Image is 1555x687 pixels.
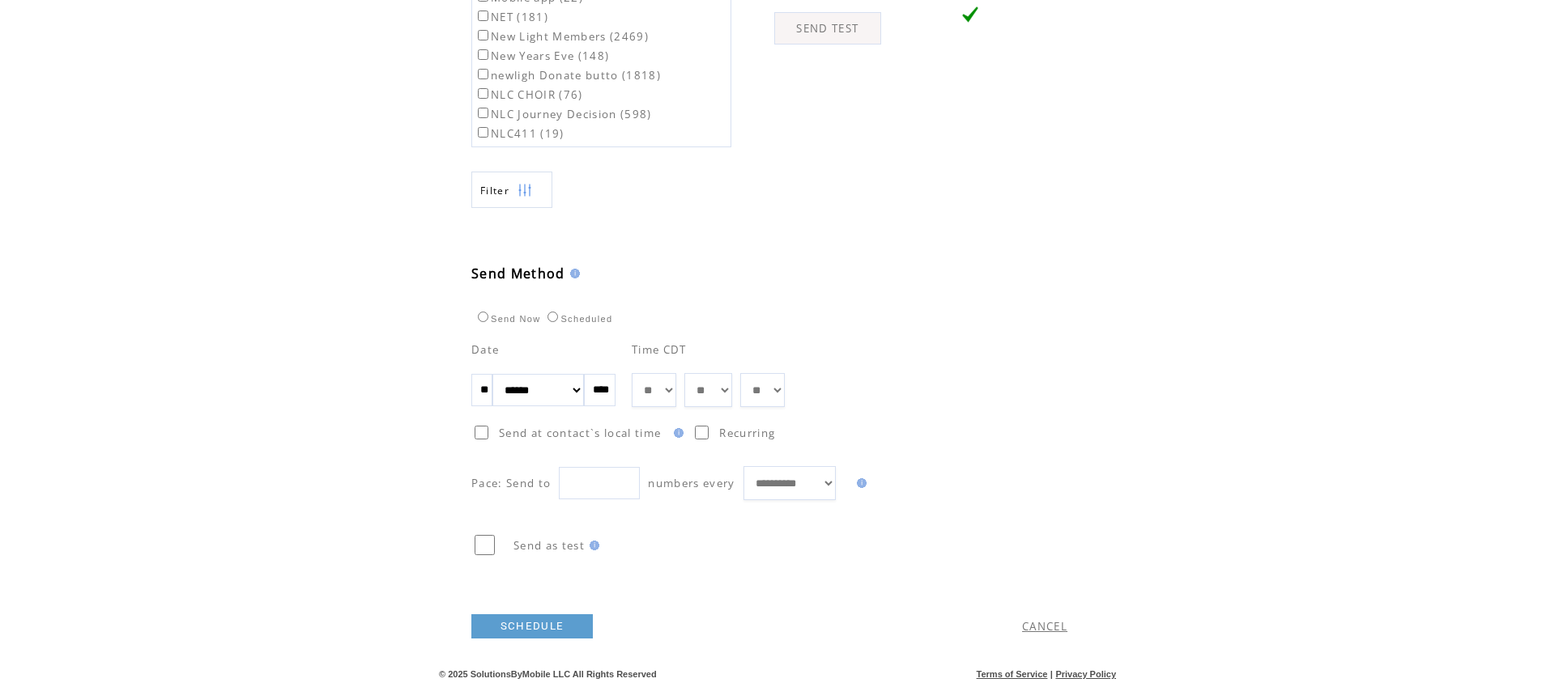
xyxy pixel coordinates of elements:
input: NLC CHOIR (76) [478,88,488,99]
span: © 2025 SolutionsByMobile LLC All Rights Reserved [439,669,657,679]
img: help.gif [585,541,599,550]
span: Send Method [471,265,565,282]
span: Recurring [719,426,775,440]
span: Date [471,342,499,357]
input: New Light Members (2469) [478,30,488,40]
a: CANCEL [1022,619,1067,634]
a: SEND TEST [774,12,881,45]
label: NLC CHOIR (76) [475,87,583,102]
input: Scheduled [547,312,558,322]
label: New Years Eve (148) [475,49,609,63]
label: Scheduled [543,314,612,324]
span: Time CDT [632,342,687,357]
span: | [1050,669,1053,679]
img: filters.png [518,172,532,209]
span: Send at contact`s local time [499,426,661,440]
img: vLarge.png [962,6,978,23]
img: help.gif [852,478,867,488]
label: New Light Members (2469) [475,29,649,44]
span: Pace: Send to [471,476,551,490]
span: Show filters [480,184,509,197]
a: SCHEDULE [471,614,593,638]
img: help.gif [565,269,580,278]
a: Privacy Policy [1055,669,1116,679]
input: NLC411 (19) [478,127,488,138]
label: NET (181) [475,10,548,24]
input: NLC Journey Decision (598) [478,108,488,118]
label: Send Now [474,314,540,324]
label: NLC Journey Decision (598) [475,107,652,121]
label: NLC411 (19) [475,126,564,141]
input: New Years Eve (148) [478,49,488,60]
span: Send as test [513,538,585,553]
img: help.gif [669,428,684,438]
a: Filter [471,172,552,208]
label: newligh Donate butto (1818) [475,68,661,83]
span: numbers every [648,476,735,490]
input: Send Now [478,312,488,322]
label: NLCCross (137) [475,146,582,160]
input: newligh Donate butto (1818) [478,69,488,79]
input: NET (181) [478,11,488,21]
a: Terms of Service [977,669,1048,679]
